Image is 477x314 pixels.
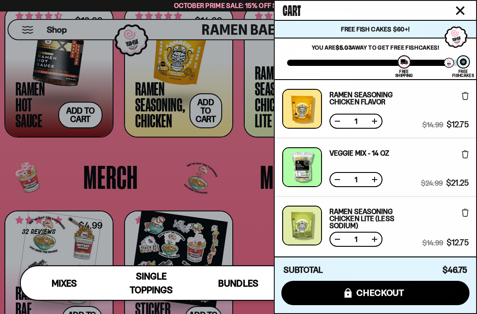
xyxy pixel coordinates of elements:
[421,179,443,187] span: $24.99
[447,121,469,129] span: $12.75
[329,149,389,157] a: Veggie Mix - 14 OZ
[195,266,282,300] a: Bundles
[218,278,258,289] span: Bundles
[395,69,413,77] div: Free Shipping
[287,44,464,51] p: You are away to get Free Fishcakes!
[108,266,195,300] a: Single Toppings
[341,25,409,33] span: Free Fish Cakes $60+!
[329,91,422,105] a: Ramen Seasoning Chicken flavor
[21,266,108,300] a: Mixes
[356,288,405,298] span: checkout
[329,208,422,229] a: Ramen Seasoning Chicken Lite (Less Sodium)
[422,121,443,129] span: $14.99
[52,278,77,289] span: Mixes
[454,4,467,17] button: Close cart
[283,0,301,18] span: Cart
[130,271,173,295] span: Single Toppings
[447,239,469,247] span: $12.75
[174,1,303,10] span: October Prime Sale: 15% off Sitewide
[446,179,469,187] span: $21.25
[349,236,363,243] span: 1
[281,281,469,305] button: checkout
[284,266,323,275] h4: Subtotal
[336,44,352,51] strong: $5.03
[422,239,443,247] span: $14.99
[443,265,467,275] span: $46.75
[349,176,363,183] span: 1
[349,118,363,125] span: 1
[452,69,474,77] div: Free Fishcakes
